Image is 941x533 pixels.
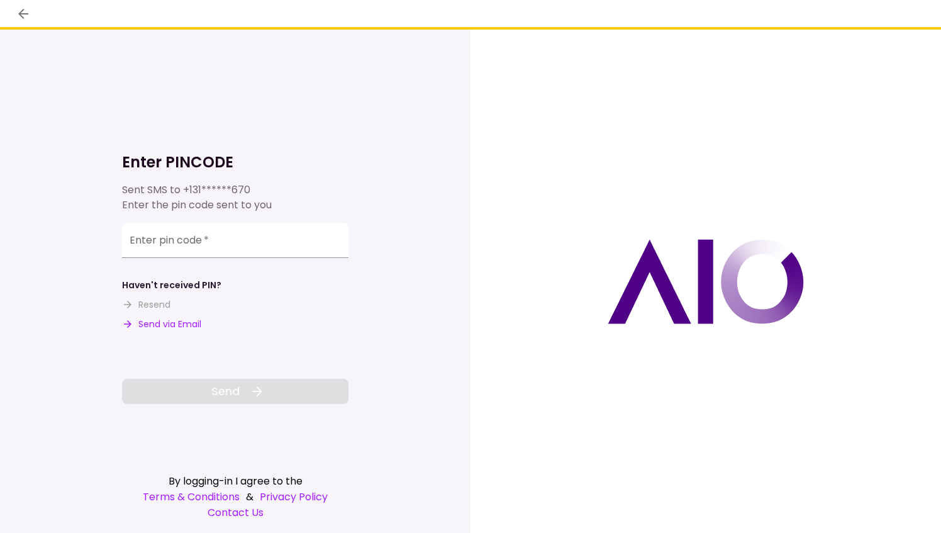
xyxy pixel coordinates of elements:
[122,182,348,213] div: Sent SMS to Enter the pin code sent to you
[122,473,348,489] div: By logging-in I agree to the
[122,318,201,331] button: Send via Email
[122,298,170,311] button: Resend
[13,3,34,25] button: back
[122,279,221,292] div: Haven't received PIN?
[143,489,240,505] a: Terms & Conditions
[122,489,348,505] div: &
[122,505,348,520] a: Contact Us
[608,239,804,324] img: AIO logo
[122,379,348,404] button: Send
[122,152,348,172] h1: Enter PINCODE
[211,383,240,400] span: Send
[260,489,328,505] a: Privacy Policy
